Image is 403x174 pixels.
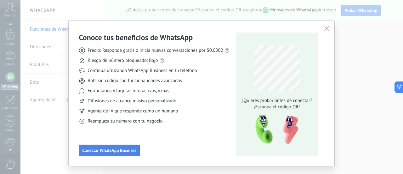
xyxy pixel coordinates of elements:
img: qr-pic-1x.png [250,113,300,147]
span: Precio: Responde gratis o inicia nuevas conversaciones por $0.0002 [88,47,223,54]
span: Difusiones de alcance masivo personalizado [88,98,176,104]
span: ¡Escanea el código QR! [240,104,314,110]
span: Formularios y tarjetas interactivas, y más [88,88,169,94]
span: Continúa utilizando WhatsApp Business en tu teléfono [88,68,197,74]
span: ¿Quieres probar antes de conectar? [240,98,314,104]
span: Reemplaza tu número con tu negocio [88,118,162,124]
span: Agente de IA que responde como un humano [88,108,178,114]
button: Conectar WhatsApp Business [79,145,140,156]
h3: Conoce tus beneficios de WhatsApp [79,33,193,42]
span: Conectar WhatsApp Business [82,148,136,153]
span: Bots sin código con funcionalidades avanzadas [88,78,182,84]
span: Riesgo de número bloqueado: Bajo [88,57,158,64]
